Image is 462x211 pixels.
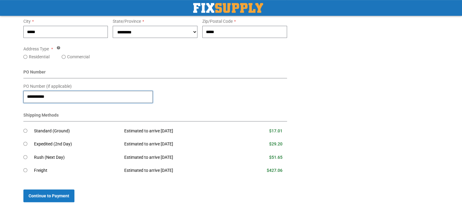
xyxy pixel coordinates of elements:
[120,124,237,138] td: Estimated to arrive [DATE]
[267,168,282,173] span: $427.06
[23,189,74,202] button: Continue to Payment
[23,46,49,51] span: Address Type
[193,3,263,13] img: Fix Industrial Supply
[120,138,237,151] td: Estimated to arrive [DATE]
[193,3,263,13] a: store logo
[67,54,90,60] label: Commercial
[23,84,72,89] span: PO Number (if applicable)
[269,141,282,146] span: $29.20
[29,193,69,198] span: Continue to Payment
[34,164,120,177] td: Freight
[23,69,287,78] div: PO Number
[23,112,287,121] div: Shipping Methods
[269,128,282,133] span: $17.01
[34,138,120,151] td: Expedited (2nd Day)
[120,164,237,177] td: Estimated to arrive [DATE]
[113,19,141,24] span: State/Province
[29,54,50,60] label: Residential
[34,124,120,138] td: Standard (Ground)
[23,19,31,24] span: City
[269,155,282,160] span: $51.65
[202,19,233,24] span: Zip/Postal Code
[120,151,237,164] td: Estimated to arrive [DATE]
[34,151,120,164] td: Rush (Next Day)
